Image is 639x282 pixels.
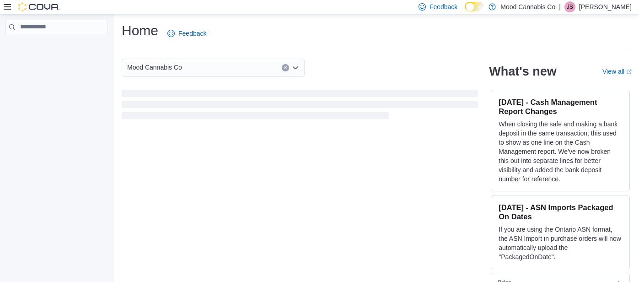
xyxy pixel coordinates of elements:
[178,29,206,38] span: Feedback
[5,36,108,58] nav: Complex example
[626,69,632,75] svg: External link
[122,22,158,40] h1: Home
[500,1,555,12] p: Mood Cannabis Co
[499,119,622,184] p: When closing the safe and making a bank deposit in the same transaction, this used to show as one...
[567,1,573,12] span: JS
[559,1,561,12] p: |
[122,92,478,121] span: Loading
[127,62,182,73] span: Mood Cannabis Co
[564,1,575,12] div: Jazmine Strand
[499,98,622,116] h3: [DATE] - Cash Management Report Changes
[489,64,556,79] h2: What's new
[164,24,210,43] a: Feedback
[499,203,622,221] h3: [DATE] - ASN Imports Packaged On Dates
[292,64,299,71] button: Open list of options
[282,64,289,71] button: Clear input
[602,68,632,75] a: View allExternal link
[18,2,59,11] img: Cova
[465,2,484,11] input: Dark Mode
[499,225,622,261] p: If you are using the Ontario ASN format, the ASN Import in purchase orders will now automatically...
[430,2,457,11] span: Feedback
[579,1,632,12] p: [PERSON_NAME]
